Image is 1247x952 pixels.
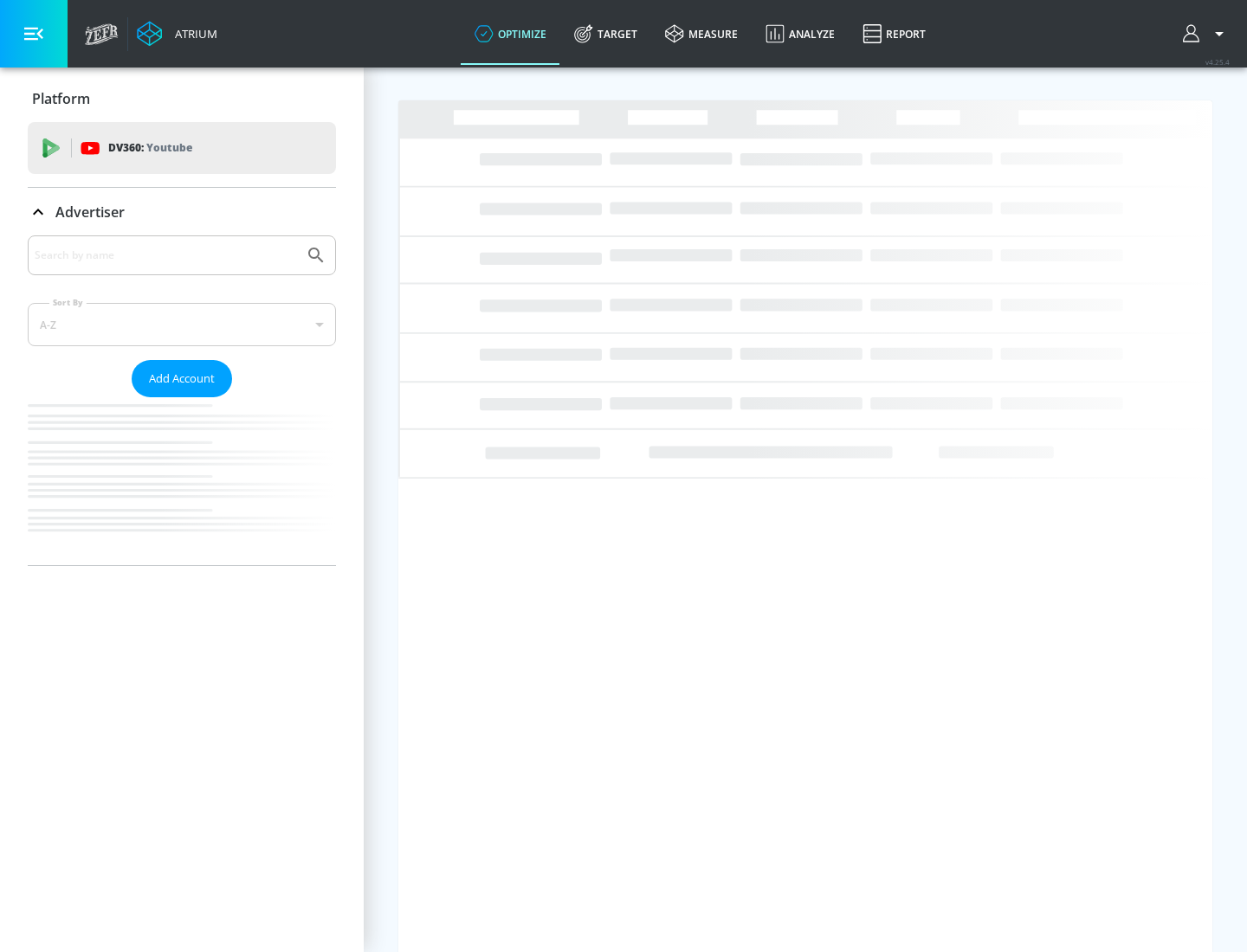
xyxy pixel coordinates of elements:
[651,3,752,65] a: measure
[28,188,336,236] div: Advertiser
[28,74,336,123] div: Platform
[28,303,336,346] div: A-Z
[132,360,232,397] button: Add Account
[28,397,336,565] nav: list of Advertiser
[560,3,651,65] a: Target
[149,369,215,389] span: Add Account
[137,21,217,47] a: Atrium
[35,244,297,267] input: Search by name
[849,3,940,65] a: Report
[146,138,192,157] p: Youtube
[461,3,560,65] a: optimize
[168,26,217,42] div: Atrium
[32,89,90,108] p: Platform
[1205,57,1230,67] span: v 4.25.4
[49,297,87,308] label: Sort By
[28,122,336,174] div: DV360: Youtube
[55,203,125,222] p: Advertiser
[108,138,192,158] p: DV360:
[28,235,336,565] div: Advertiser
[752,3,849,65] a: Analyze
